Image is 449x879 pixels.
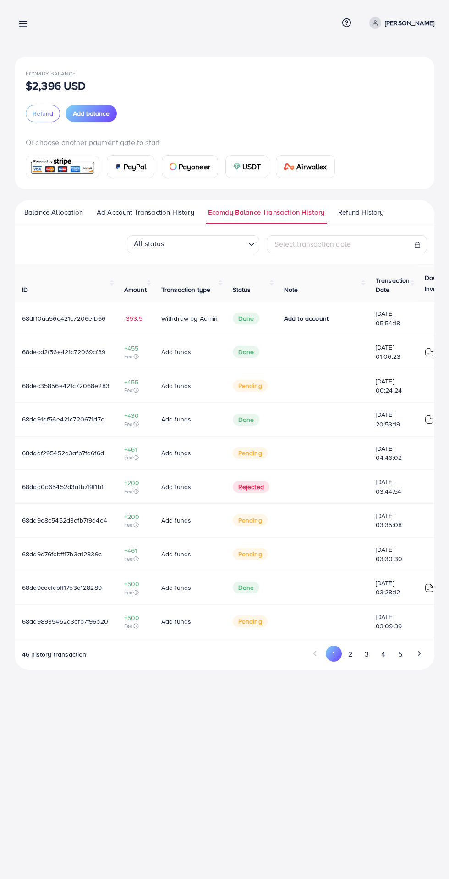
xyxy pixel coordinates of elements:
span: [DATE] 03:09:39 [376,612,410,631]
span: Ad Account Transaction History [97,207,194,217]
span: Done [233,582,260,593]
span: Add funds [161,617,191,626]
button: Go to page 2 [342,646,358,663]
span: 68decd2f56e421c72069cf89 [22,347,105,356]
span: [DATE] 01:06:23 [376,343,410,361]
span: Fee [124,521,147,528]
span: +461 [124,445,147,454]
span: [DATE] 00:24:24 [376,377,410,395]
span: Add funds [161,482,191,491]
span: Balance Allocation [24,207,83,217]
span: Rejected [233,481,269,493]
p: [PERSON_NAME] [385,17,434,28]
img: ic-download-invoice.1f3c1b55.svg [425,415,434,424]
span: pending [233,447,268,459]
ul: Pagination [307,646,427,663]
span: Fee [124,622,147,630]
span: +455 [124,344,147,353]
span: Select transaction date [274,239,351,249]
span: pending [233,548,268,560]
a: cardUSDT [225,155,269,178]
button: Go to page 3 [359,646,375,663]
span: Airwallex [296,161,327,172]
span: 68de91df56e421c720671d7c [22,415,104,424]
span: Note [284,285,298,294]
span: [DATE] 03:28:12 [376,578,410,597]
span: Done [233,414,260,426]
span: 68ddaf295452d3afb7fa6f6d [22,448,104,458]
span: pending [233,615,268,627]
span: [DATE] 20:53:19 [376,410,410,429]
span: Transaction Date [376,276,410,294]
span: [DATE] 04:46:02 [376,444,410,463]
span: Transaction type [161,285,211,294]
span: USDT [242,161,261,172]
span: Fee [124,488,147,495]
span: Fee [124,387,147,394]
span: Add funds [161,448,191,458]
span: -353.5 [124,314,147,323]
span: Payoneer [179,161,210,172]
span: Status [233,285,251,294]
span: Refund History [338,207,383,217]
span: Withdraw by Admin [161,314,218,323]
a: cardPayPal [107,155,154,178]
img: card [284,163,295,170]
span: pending [233,380,268,392]
span: Add funds [161,347,191,356]
a: cardAirwallex [276,155,334,178]
button: Go to page 5 [392,646,408,663]
p: Or choose another payment gate to start [26,137,423,148]
span: +461 [124,546,147,555]
span: Add funds [161,550,191,559]
p: $2,396 USD [26,80,86,91]
span: Ecomdy Balance Transaction History [208,207,324,217]
span: +455 [124,377,147,387]
span: ID [22,285,28,294]
input: Search for option [167,237,245,251]
button: Refund [26,105,60,122]
span: +430 [124,411,147,420]
span: pending [233,514,268,526]
img: ic-download-invoice.1f3c1b55.svg [425,583,434,593]
img: card [233,163,241,170]
span: 46 history transaction [22,650,87,659]
span: Fee [124,589,147,596]
button: Go to page 1 [326,646,342,661]
iframe: Chat [410,838,442,872]
span: 68dd9cecfcbff17b3a128289 [22,583,102,592]
a: card [26,156,99,178]
span: 68df10aa56e421c7206efb66 [22,314,105,323]
span: Add funds [161,415,191,424]
button: Go to page 4 [375,646,392,663]
span: 68dda0d65452d3afb7f9f1b1 [22,482,104,491]
button: Add balance [66,105,117,122]
span: +500 [124,613,147,622]
span: 68dec35856e421c72068e283 [22,381,110,390]
span: Add funds [161,381,191,390]
span: +200 [124,512,147,521]
span: Done [233,346,260,358]
span: +500 [124,579,147,588]
span: Add funds [161,583,191,592]
span: [DATE] 05:54:18 [376,309,410,328]
span: All status [132,236,166,251]
img: card [29,157,96,177]
span: 68dd98935452d3afb7f96b20 [22,617,108,626]
span: Add balance [73,109,110,118]
span: Ecomdy Balance [26,70,76,77]
span: Fee [124,421,147,428]
div: Search for option [127,235,259,253]
span: 68dd9d76fcbff17b3a12839c [22,550,102,559]
span: +200 [124,478,147,487]
img: ic-download-invoice.1f3c1b55.svg [425,348,434,357]
img: card [170,163,177,170]
span: PayPal [124,161,147,172]
a: [PERSON_NAME] [366,17,434,29]
a: cardPayoneer [162,155,218,178]
span: Fee [124,555,147,562]
img: card [115,163,122,170]
span: Add funds [161,516,191,525]
span: 68dd9e8c5452d3afb7f9d4e4 [22,516,107,525]
span: Add to account [284,314,329,323]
